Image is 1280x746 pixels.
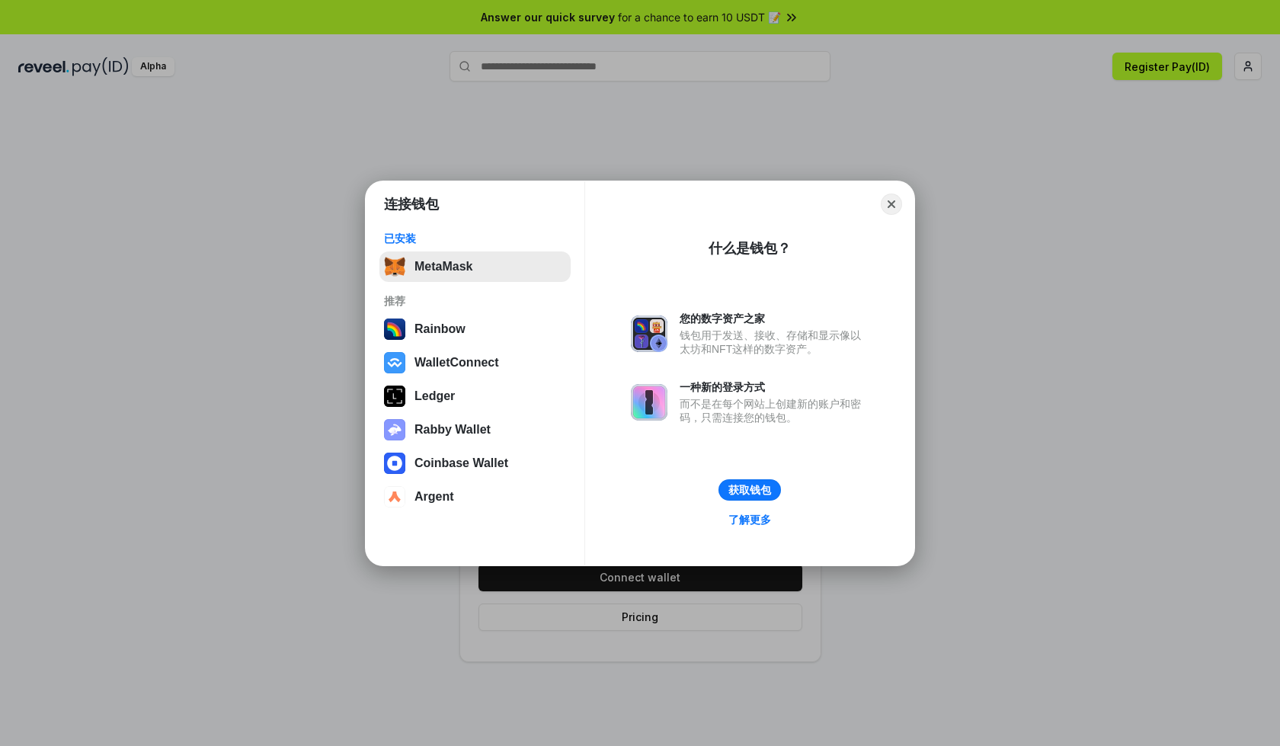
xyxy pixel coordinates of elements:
[680,397,869,424] div: 而不是在每个网站上创建新的账户和密码，只需连接您的钱包。
[384,419,405,440] img: svg+xml,%3Csvg%20xmlns%3D%22http%3A%2F%2Fwww.w3.org%2F2000%2Fsvg%22%20fill%3D%22none%22%20viewBox...
[379,482,571,512] button: Argent
[384,294,566,308] div: 推荐
[414,356,499,370] div: WalletConnect
[384,256,405,277] img: svg+xml,%3Csvg%20fill%3D%22none%22%20height%3D%2233%22%20viewBox%3D%220%200%2035%2033%22%20width%...
[680,312,869,325] div: 您的数字资产之家
[384,319,405,340] img: svg+xml,%3Csvg%20width%3D%22120%22%20height%3D%22120%22%20viewBox%3D%220%200%20120%20120%22%20fil...
[379,415,571,445] button: Rabby Wallet
[414,456,508,470] div: Coinbase Wallet
[718,479,781,501] button: 获取钱包
[384,232,566,245] div: 已安装
[384,486,405,507] img: svg+xml,%3Csvg%20width%3D%2228%22%20height%3D%2228%22%20viewBox%3D%220%200%2028%2028%22%20fill%3D...
[379,347,571,378] button: WalletConnect
[379,448,571,479] button: Coinbase Wallet
[680,328,869,356] div: 钱包用于发送、接收、存储和显示像以太坊和NFT这样的数字资产。
[414,490,454,504] div: Argent
[881,194,902,215] button: Close
[379,251,571,282] button: MetaMask
[414,322,466,336] div: Rainbow
[384,453,405,474] img: svg+xml,%3Csvg%20width%3D%2228%22%20height%3D%2228%22%20viewBox%3D%220%200%2028%2028%22%20fill%3D...
[414,389,455,403] div: Ledger
[709,239,791,258] div: 什么是钱包？
[728,513,771,527] div: 了解更多
[631,384,667,421] img: svg+xml,%3Csvg%20xmlns%3D%22http%3A%2F%2Fwww.w3.org%2F2000%2Fsvg%22%20fill%3D%22none%22%20viewBox...
[384,386,405,407] img: svg+xml,%3Csvg%20xmlns%3D%22http%3A%2F%2Fwww.w3.org%2F2000%2Fsvg%22%20width%3D%2228%22%20height%3...
[414,423,491,437] div: Rabby Wallet
[384,195,439,213] h1: 连接钱包
[719,510,780,530] a: 了解更多
[384,352,405,373] img: svg+xml,%3Csvg%20width%3D%2228%22%20height%3D%2228%22%20viewBox%3D%220%200%2028%2028%22%20fill%3D...
[728,483,771,497] div: 获取钱包
[379,314,571,344] button: Rainbow
[680,380,869,394] div: 一种新的登录方式
[379,381,571,411] button: Ledger
[631,315,667,352] img: svg+xml,%3Csvg%20xmlns%3D%22http%3A%2F%2Fwww.w3.org%2F2000%2Fsvg%22%20fill%3D%22none%22%20viewBox...
[414,260,472,274] div: MetaMask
